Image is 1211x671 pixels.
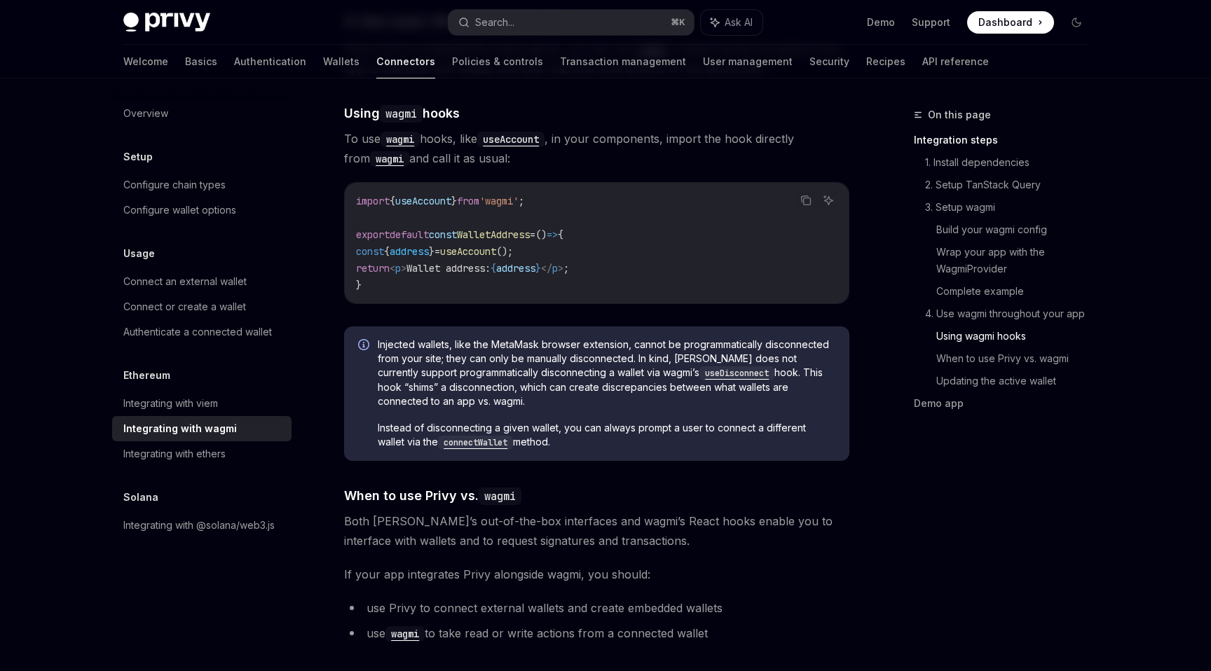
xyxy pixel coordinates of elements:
[914,392,1099,415] a: Demo app
[356,228,390,241] span: export
[344,598,849,618] li: use Privy to connect external wallets and create embedded wallets
[451,195,457,207] span: }
[438,436,513,450] code: connectWallet
[344,565,849,584] span: If your app integrates Privy alongside wagmi, you should:
[563,262,569,275] span: ;
[925,196,1099,219] a: 3. Setup wagmi
[936,219,1099,241] a: Build your wagmi config
[356,279,362,291] span: }
[925,151,1099,174] a: 1. Install dependencies
[112,319,292,345] a: Authenticate a connected wallet
[344,623,849,643] li: use to take read or write actions from a connected wallet
[936,347,1099,370] a: When to use Privy vs. wagmi
[123,105,168,122] div: Overview
[530,228,535,241] span: =
[558,228,563,241] span: {
[725,15,753,29] span: Ask AI
[123,489,158,506] h5: Solana
[429,245,435,258] span: }
[925,303,1099,325] a: 4. Use wagmi throughout your app
[867,15,895,29] a: Demo
[370,151,409,165] a: wagmi
[385,626,425,642] code: wagmi
[378,338,835,408] span: Injected wallets, like the MetaMask browser extension, cannot be programmatically disconnected fr...
[390,228,429,241] span: default
[914,129,1099,151] a: Integration steps
[560,45,686,78] a: Transaction management
[344,104,460,123] span: Using hooks
[703,45,793,78] a: User management
[356,195,390,207] span: import
[936,241,1099,280] a: Wrap your app with the WagmiProvider
[385,626,425,640] a: wagmi
[440,245,496,258] span: useAccount
[491,262,496,275] span: {
[395,195,451,207] span: useAccount
[552,262,558,275] span: p
[112,294,292,319] a: Connect or create a wallet
[390,245,429,258] span: address
[112,416,292,441] a: Integrating with wagmi
[390,195,395,207] span: {
[925,174,1099,196] a: 2. Setup TanStack Query
[936,370,1099,392] a: Updating the active wallet
[535,228,547,241] span: ()
[912,15,950,29] a: Support
[123,445,226,462] div: Integrating with ethers
[457,195,479,207] span: from
[699,366,774,380] code: useDisconnect
[401,262,406,275] span: >
[558,262,563,275] span: >
[395,262,401,275] span: p
[185,45,217,78] a: Basics
[123,324,272,340] div: Authenticate a connected wallet
[496,245,513,258] span: ();
[112,269,292,294] a: Connect an external wallet
[123,367,170,384] h5: Ethereum
[1065,11,1088,34] button: Toggle dark mode
[819,191,837,209] button: Ask AI
[112,198,292,223] a: Configure wallet options
[928,106,991,123] span: On this page
[978,15,1032,29] span: Dashboard
[479,195,519,207] span: 'wagmi'
[479,487,521,505] code: wagmi
[370,151,409,167] code: wagmi
[123,517,275,534] div: Integrating with @solana/web3.js
[123,298,246,315] div: Connect or create a wallet
[112,513,292,538] a: Integrating with @solana/web3.js
[356,245,384,258] span: const
[519,195,524,207] span: ;
[809,45,849,78] a: Security
[123,13,210,32] img: dark logo
[701,10,762,35] button: Ask AI
[797,191,815,209] button: Copy the contents from the code block
[936,280,1099,303] a: Complete example
[112,101,292,126] a: Overview
[475,14,514,31] div: Search...
[390,262,395,275] span: <
[381,132,420,147] code: wagmi
[380,105,423,123] code: wagmi
[123,45,168,78] a: Welcome
[344,129,849,168] span: To use hooks, like , in your components, import the hook directly from and call it as usual:
[384,245,390,258] span: {
[344,486,521,505] span: When to use Privy vs.
[123,148,153,165] h5: Setup
[457,228,530,241] span: WalletAddress
[234,45,306,78] a: Authentication
[123,273,247,290] div: Connect an external wallet
[449,10,694,35] button: Search...⌘K
[123,202,236,219] div: Configure wallet options
[112,172,292,198] a: Configure chain types
[477,132,545,147] code: useAccount
[381,132,420,146] a: wagmi
[967,11,1054,34] a: Dashboard
[496,262,535,275] span: address
[323,45,360,78] a: Wallets
[123,245,155,262] h5: Usage
[378,421,835,450] span: Instead of disconnecting a given wallet, you can always prompt a user to connect a different wall...
[123,395,218,412] div: Integrating with viem
[356,262,390,275] span: return
[406,262,491,275] span: Wallet address:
